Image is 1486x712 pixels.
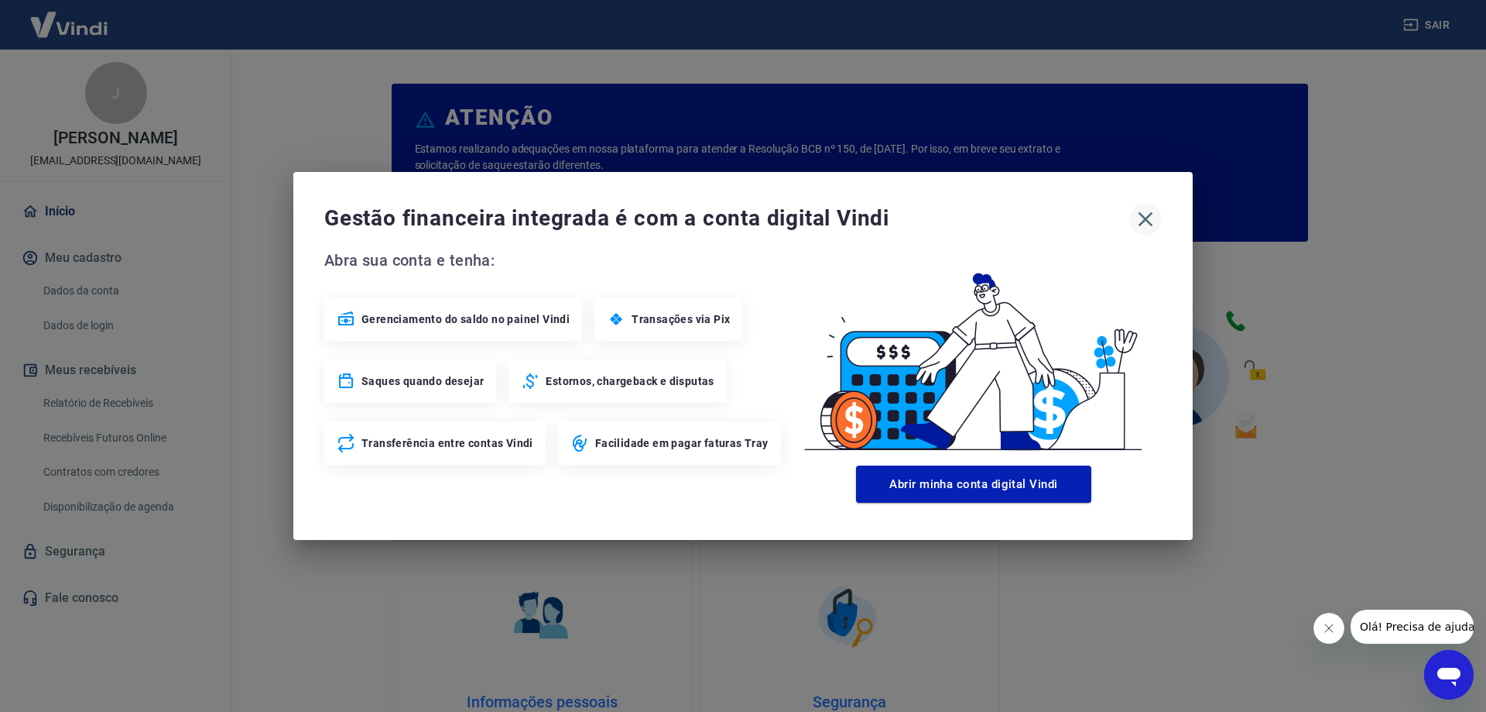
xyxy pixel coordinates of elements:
[324,248,786,273] span: Abra sua conta e tenha:
[1313,613,1344,644] iframe: Fechar mensagem
[856,466,1091,503] button: Abrir minha conta digital Vindi
[361,435,533,451] span: Transferência entre contas Vindi
[361,373,484,389] span: Saques quando desejar
[632,311,730,327] span: Transações via Pix
[546,373,714,389] span: Estornos, chargeback e disputas
[1424,650,1474,700] iframe: Botão para abrir a janela de mensagens
[595,435,769,451] span: Facilidade em pagar faturas Tray
[1351,610,1474,644] iframe: Mensagem da empresa
[324,203,1129,234] span: Gestão financeira integrada é com a conta digital Vindi
[786,248,1162,459] img: Good Billing
[9,11,130,23] span: Olá! Precisa de ajuda?
[361,311,570,327] span: Gerenciamento do saldo no painel Vindi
